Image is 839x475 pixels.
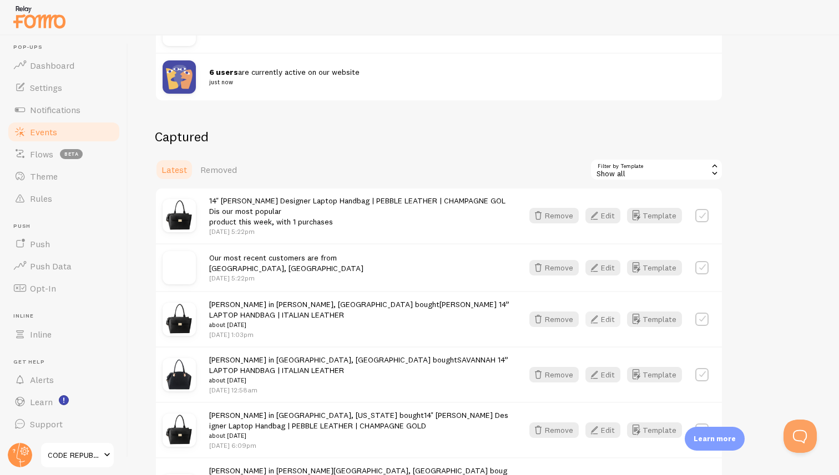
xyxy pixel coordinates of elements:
button: Template [627,260,682,275]
span: [PERSON_NAME] in [GEOGRAPHIC_DATA], [US_STATE] bought [209,410,509,441]
span: Flows [30,149,53,160]
h2: Captured [155,128,723,145]
a: Events [7,121,121,143]
p: Learn more [694,433,736,444]
small: about [DATE] [209,375,509,385]
img: no_image.svg [163,251,196,284]
svg: <p>Watch New Feature Tutorials!</p> [59,395,69,405]
span: Latest [161,164,187,175]
a: Edit [585,311,627,327]
img: SAVANNAH-14-LAPTOP-HANDBAG-ITALIAN-LEATHER-Laptop-bag-CODE-REPUBLIC-BLACK-CODE-REPUBLIC-laptop-ba... [163,358,196,391]
a: Flows beta [7,143,121,165]
span: Rules [30,193,52,204]
span: [PERSON_NAME] in [PERSON_NAME], [GEOGRAPHIC_DATA] bought [209,299,509,330]
a: Rules [7,187,121,210]
a: Latest [155,159,194,181]
p: [DATE] 5:22pm [209,273,363,283]
small: about [DATE] [209,431,509,441]
span: Theme [30,171,58,182]
button: Template [627,422,682,438]
button: Edit [585,208,620,223]
span: Settings [30,82,62,93]
a: 14" [PERSON_NAME] Designer Laptop Handbag | PEBBLE LEATHER | CHAMPAGNE GOLD [209,196,506,216]
span: Alerts [30,374,54,385]
small: just now [209,77,702,87]
img: DANIELLE-14-LAPTOP-HANDBAG-ITALIAN-LEATHER-Laptop-bag-CODE-REPUBLIC-Black-CODE-REPUBLIC-laptop-ba... [163,303,196,336]
img: pageviews.png [163,60,196,94]
a: Alerts [7,369,121,391]
a: Opt-In [7,277,121,299]
span: CODE REPUBLIC [48,448,100,462]
strong: 6 users [209,67,238,77]
span: Opt-In [30,283,56,294]
a: Edit [585,260,627,275]
button: Template [627,311,682,327]
span: Inline [30,329,52,340]
a: CODE REPUBLIC [40,442,115,468]
div: Learn more [685,427,745,451]
button: Remove [529,208,579,223]
a: Dashboard [7,54,121,76]
a: Edit [585,422,627,438]
span: [PERSON_NAME] in [GEOGRAPHIC_DATA], [GEOGRAPHIC_DATA] bought [209,355,509,386]
span: Support [30,418,63,430]
a: SAVANNAH 14” LAPTOP HANDBAG | ITALIAN LEATHER [209,355,508,375]
p: [DATE] 12:58am [209,385,509,395]
span: Push [13,223,121,230]
a: 14" [PERSON_NAME] Designer Laptop Handbag | PEBBLE LEATHER | CHAMPAGNE GOLD [209,410,508,431]
img: DANIELLE-14-LAPTOP-HANDBAG-ITALIAN-LEATHER-Laptop-bag-CODE-REPUBLIC-Black-CODE-REPUBLIC-laptop-ba... [163,413,196,447]
span: Learn [30,396,53,407]
a: Edit [585,208,627,223]
a: Inline [7,323,121,345]
a: Learn [7,391,121,413]
a: Edit [585,367,627,382]
img: fomo-relay-logo-orange.svg [12,3,67,31]
img: DANIELLE-14-LAPTOP-HANDBAG-ITALIAN-LEATHER-Laptop-bag-CODE-REPUBLIC-Black-CODE-REPUBLIC-laptop-ba... [163,199,196,232]
span: Dashboard [30,60,74,71]
div: Show all [590,159,723,181]
span: Events [30,126,57,137]
span: Notifications [30,104,80,115]
a: Removed [194,159,244,181]
span: Pop-ups [13,44,121,51]
a: [PERSON_NAME] 14” LAPTOP HANDBAG | ITALIAN LEATHER [209,299,509,320]
button: Template [627,367,682,382]
button: Edit [585,422,620,438]
span: Push [30,238,50,249]
button: Remove [529,422,579,438]
a: Notifications [7,99,121,121]
iframe: Help Scout Beacon - Open [784,420,817,453]
span: Removed [200,164,237,175]
p: [DATE] 1:03pm [209,330,509,339]
a: Push Data [7,255,121,277]
button: Edit [585,260,620,275]
button: Edit [585,311,620,327]
button: Remove [529,311,579,327]
a: Settings [7,76,121,99]
span: is our most popular product this week, with 1 purchases [209,196,506,227]
button: Edit [585,367,620,382]
span: Push Data [30,261,72,272]
button: Remove [529,367,579,382]
span: beta [60,149,83,159]
button: Template [627,208,682,223]
span: Inline [13,313,121,320]
small: about [DATE] [209,320,509,330]
span: are currently active on our website [209,67,702,88]
a: Push [7,233,121,255]
a: Theme [7,165,121,187]
span: Our most recent customers are from [GEOGRAPHIC_DATA], [GEOGRAPHIC_DATA] [209,253,363,273]
a: Support [7,413,121,435]
span: Get Help [13,359,121,366]
p: [DATE] 5:22pm [209,227,509,236]
button: Remove [529,260,579,275]
p: [DATE] 6:09pm [209,441,509,450]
